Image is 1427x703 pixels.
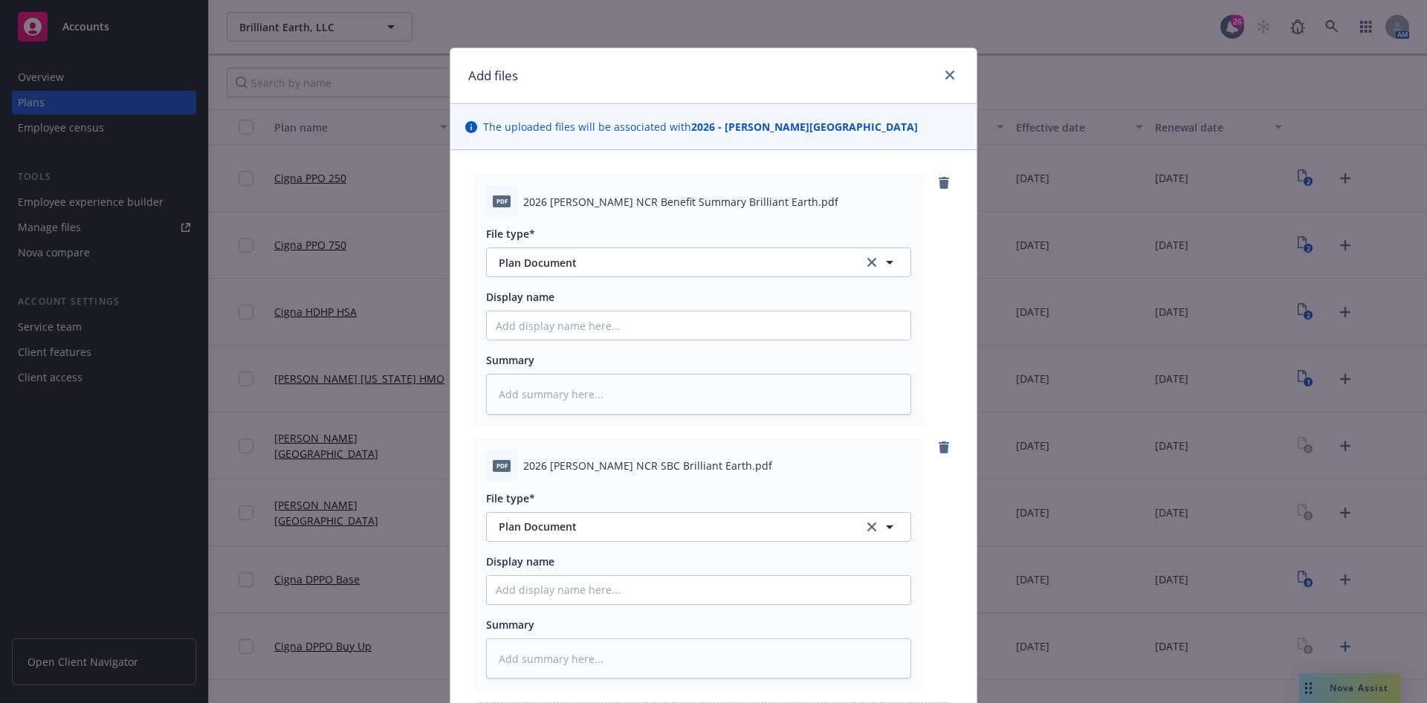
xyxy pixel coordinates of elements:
[935,174,953,192] a: remove
[486,512,911,542] button: Plan Documentclear selection
[493,460,511,471] span: pdf
[499,255,843,270] span: Plan Document
[486,247,911,277] button: Plan Documentclear selection
[523,194,838,210] span: 2026 [PERSON_NAME] NCR Benefit Summary Brilliant Earth.pdf
[486,618,534,632] span: Summary
[493,195,511,207] span: pdf
[863,253,881,271] a: clear selection
[863,518,881,536] a: clear selection
[487,576,910,604] input: Add display name here...
[691,120,918,134] strong: 2026 - [PERSON_NAME][GEOGRAPHIC_DATA]
[486,290,554,304] span: Display name
[523,458,772,473] span: 2026 [PERSON_NAME] NCR SBC Brilliant Earth.pdf
[483,119,918,135] span: The uploaded files will be associated with
[941,66,959,84] a: close
[468,66,518,85] h1: Add files
[486,554,554,568] span: Display name
[486,353,534,367] span: Summary
[486,491,535,505] span: File type*
[486,227,535,241] span: File type*
[487,311,910,340] input: Add display name here...
[935,438,953,456] a: remove
[499,519,843,534] span: Plan Document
